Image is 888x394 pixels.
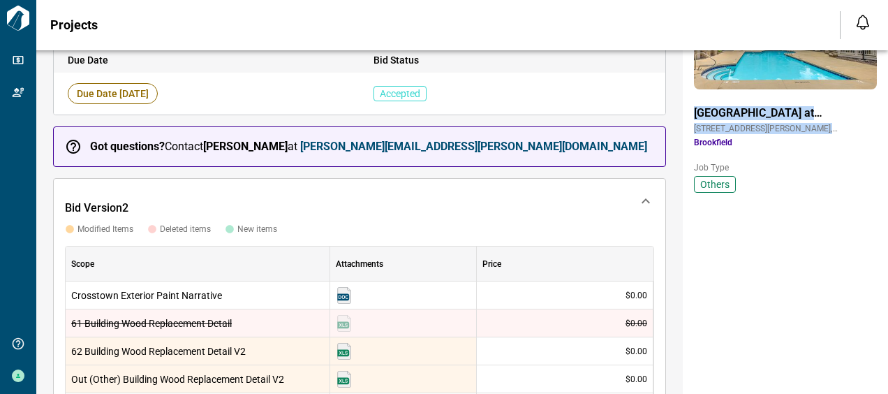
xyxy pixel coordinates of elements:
span: Contact at [90,140,647,154]
span: Others [700,177,730,191]
span: 62 Building Wood Replacement Detail V2 [71,344,324,358]
span: Projects [50,18,98,32]
span: $0.00 [626,374,647,385]
span: Crosstown Exterior Paint Narrative [71,289,324,302]
div: Bid Version2 [54,179,665,224]
span: Bid Version 2 [65,201,128,215]
strong: [PERSON_NAME] [203,140,288,153]
span: Deleted items [160,224,211,235]
span: $0.00 [626,346,647,357]
img: Out Buildings Wood Replacement V2.xlsx [336,371,353,388]
span: Bid Status [373,53,651,67]
span: [STREET_ADDRESS][PERSON_NAME] , [GEOGRAPHIC_DATA] , NC [694,123,877,134]
span: Out (Other) Building Wood Replacement Detail V2 [71,372,324,386]
span: Modified Items [77,224,133,235]
span: $0.00 [626,290,647,301]
span: New items [237,224,277,235]
a: [PERSON_NAME][EMAIL_ADDRESS][PERSON_NAME][DOMAIN_NAME] [300,140,647,153]
span: Due Date [68,53,346,67]
strong: Got questions? [90,140,165,153]
span: Attachments [336,258,383,270]
span: Job Type [694,162,877,173]
span: Brookfield [694,137,877,148]
span: Accepted [373,86,427,101]
span: $0.00 [626,318,647,329]
div: Scope [71,247,94,282]
span: Due Date [DATE] [68,83,158,104]
span: 61 Building Wood Replacement Detail [71,316,324,330]
div: Price [477,247,653,282]
div: Price [482,247,501,282]
img: Buildings 61 Wood Replacement.xlsx [336,315,353,332]
img: Buildings 62 Wood Replacement V2.xlsx [336,343,353,360]
div: Scope [66,247,330,282]
img: Crosstown at Chapel Hill Ext. Paint Narrative.docx [336,287,353,304]
span: [GEOGRAPHIC_DATA] at [GEOGRAPHIC_DATA] [694,106,877,120]
button: Open notification feed [852,11,874,34]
